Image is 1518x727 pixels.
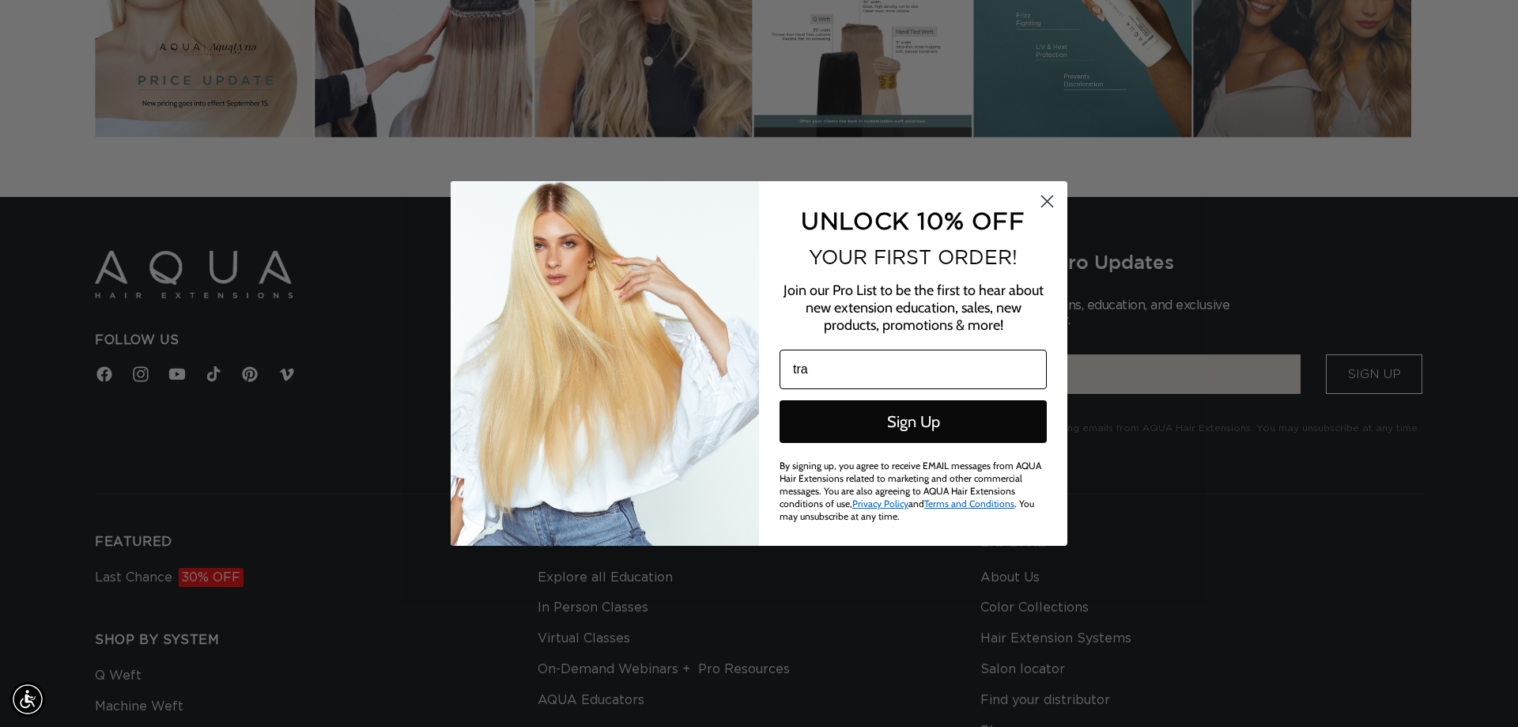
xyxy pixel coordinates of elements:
[780,400,1047,443] button: Sign Up
[780,460,1041,522] span: By signing up, you agree to receive EMAIL messages from AQUA Hair Extensions related to marketing...
[924,498,1014,509] a: Terms and Conditions
[801,207,1025,233] span: UNLOCK 10% OFF
[809,246,1018,268] span: YOUR FIRST ORDER!
[451,181,759,546] img: daab8b0d-f573-4e8c-a4d0-05ad8d765127.png
[1439,651,1518,727] iframe: Chat Widget
[852,498,908,509] a: Privacy Policy
[780,350,1047,389] input: Enter your email address
[784,282,1044,334] span: Join our Pro List to be the first to hear about new extension education, sales, new products, pro...
[10,682,45,717] div: Accessibility Menu
[1033,187,1061,215] button: Close dialog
